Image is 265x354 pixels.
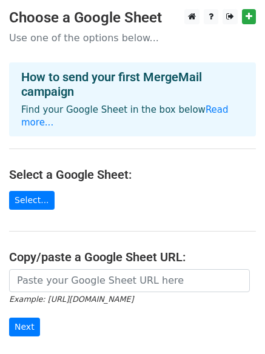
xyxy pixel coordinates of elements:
[9,167,256,182] h4: Select a Google Sheet:
[21,104,229,128] a: Read more...
[9,269,250,292] input: Paste your Google Sheet URL here
[9,9,256,27] h3: Choose a Google Sheet
[9,295,133,304] small: Example: [URL][DOMAIN_NAME]
[9,318,40,336] input: Next
[9,32,256,44] p: Use one of the options below...
[9,250,256,264] h4: Copy/paste a Google Sheet URL:
[9,191,55,210] a: Select...
[21,70,244,99] h4: How to send your first MergeMail campaign
[21,104,244,129] p: Find your Google Sheet in the box below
